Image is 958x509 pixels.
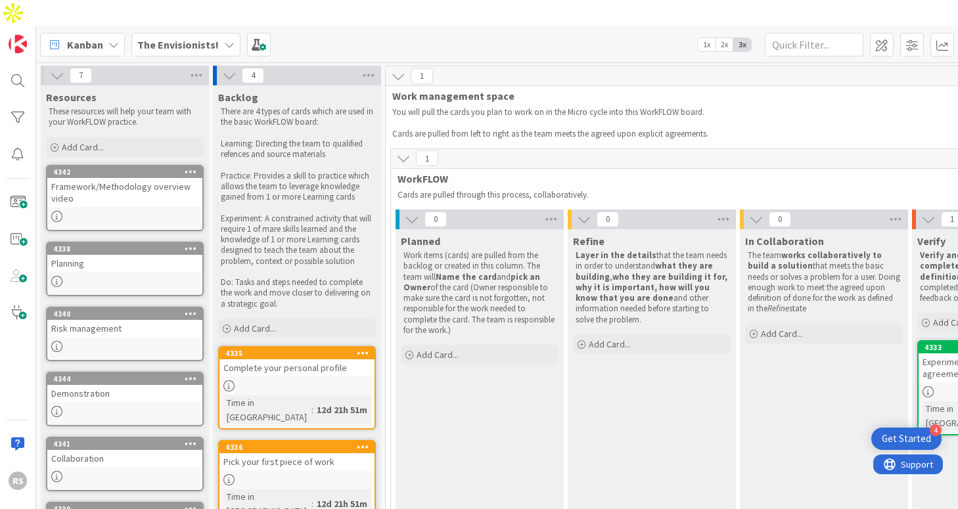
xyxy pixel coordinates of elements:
p: Work items (cards) are pulled from the backlog or created in this column. The team will and of th... [403,250,556,336]
span: Backlog [218,91,258,104]
p: that the team needs in order to understand , and other information needed before starting to solv... [576,250,728,325]
p: Experiment: A constrained activity that will require 1 of mare skills learned and the knowledge o... [221,213,373,267]
div: 4340 [47,308,202,320]
div: Collaboration [47,450,202,467]
span: Verify [917,234,946,248]
em: Refine [767,303,789,314]
div: Pick your first piece of work [219,453,375,470]
span: Add Card... [589,338,631,350]
div: Open Get Started checklist, remaining modules: 4 [871,428,942,450]
span: Planned [401,234,440,248]
div: 4344Demonstration [47,373,202,402]
div: 4341Collaboration [47,438,202,467]
div: 12d 21h 51m [313,403,371,417]
a: 4340Risk management [46,307,204,361]
div: Get Started [882,432,931,445]
strong: pick an Owner [403,271,542,293]
span: In Collaboration [745,234,824,248]
div: 4342 [53,167,202,177]
div: 4336 [225,443,375,452]
a: 4341Collaboration [46,437,204,491]
span: Add Card... [417,349,459,361]
div: Complete your personal profile [219,359,375,376]
p: Learning: Directing the team to qualified refences and source materials [221,139,373,160]
div: 4336 [219,441,375,453]
span: Add Card... [62,141,104,153]
div: 4344 [53,374,202,384]
span: 1x [698,38,716,51]
div: 4341 [47,438,202,450]
p: These resources will help your team with your WorkFLOW practice. [49,106,201,128]
div: Time in [GEOGRAPHIC_DATA] [223,395,311,424]
img: Visit kanbanzone.com [9,35,27,53]
div: 4338 [53,244,202,254]
span: 1 [416,150,438,166]
span: 0 [597,211,619,227]
span: Add Card... [761,328,803,340]
span: 0 [424,211,447,227]
div: 4342 [47,166,202,178]
span: 1 [411,68,433,84]
div: 4342Framework/Methodology overview video [47,166,202,207]
span: Kanban [67,37,103,53]
span: Resources [46,91,97,104]
div: Planning [47,255,202,272]
span: Add Card... [234,322,276,334]
div: 4341 [53,439,202,449]
div: Risk management [47,320,202,337]
div: 4340 [53,309,202,319]
span: 4 [242,68,264,83]
strong: Layer in the details [576,250,656,261]
strong: who they are building it for, why it is important, how will you know that you are done [576,271,729,304]
div: 4335 [225,349,375,358]
div: 4340Risk management [47,308,202,337]
a: 4344Demonstration [46,372,204,426]
div: 4338 [47,243,202,255]
span: 2x [716,38,733,51]
a: 4338Planning [46,242,204,296]
strong: what they are building [576,260,715,282]
span: 0 [769,211,791,227]
a: 4335Complete your personal profileTime in [GEOGRAPHIC_DATA]:12d 21h 51m [218,346,376,430]
a: 4342Framework/Methodology overview video [46,165,204,231]
div: Demonstration [47,385,202,402]
p: Do: Tasks and steps needed to complete the work and move closer to delivering on a strategic goal. [221,277,373,309]
p: Practice: Provides a skill to practice which allows the team to leverage knowledge gained from 1 ... [221,171,373,203]
div: 4335Complete your personal profile [219,347,375,376]
div: Framework/Methodology overview video [47,178,202,207]
span: 7 [70,68,92,83]
div: 4344 [47,373,202,385]
p: There are 4 types of cards which are used in the basic WorkFLOW board: [221,106,373,128]
strong: works collaboratively to build a solution [748,250,884,271]
span: 3x [733,38,751,51]
div: 4338Planning [47,243,202,272]
div: RS [9,472,27,490]
strong: Name the card [436,271,497,282]
span: Support [28,2,60,18]
b: The Envisionists! [137,38,219,51]
div: 4 [930,424,942,436]
p: The team that meets the basic needs or solves a problem for a user. Doing enough work to meet the... [748,250,900,315]
span: : [311,403,313,417]
input: Quick Filter... [765,33,863,56]
div: 4336Pick your first piece of work [219,441,375,470]
span: Refine [573,234,604,248]
div: 4335 [219,347,375,359]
